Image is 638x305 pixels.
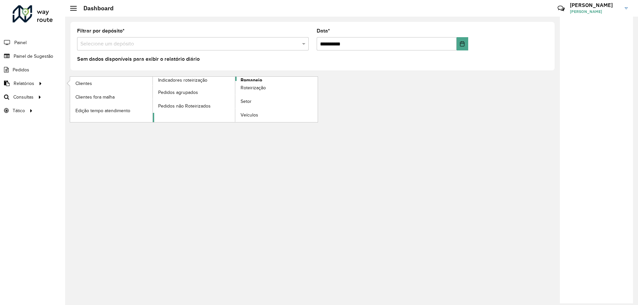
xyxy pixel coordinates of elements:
a: Clientes [70,77,153,90]
span: Tático [13,107,25,114]
a: Veículos [235,109,318,122]
button: Choose Date [457,37,468,50]
span: [PERSON_NAME] [570,9,620,15]
span: Veículos [241,112,258,118]
a: Romaneio [153,77,318,122]
label: Sem dados disponíveis para exibir o relatório diário [77,55,200,63]
h2: Dashboard [77,5,114,12]
h3: [PERSON_NAME] [570,2,620,8]
span: Indicadores roteirização [158,77,207,84]
span: Romaneio [241,77,262,84]
span: Painel de Sugestão [14,53,53,60]
label: Filtrar por depósito [77,27,125,35]
span: Setor [241,98,252,105]
span: Clientes [75,80,92,87]
span: Pedidos [13,66,29,73]
span: Consultas [13,94,34,101]
label: Data [317,27,330,35]
a: Pedidos não Roteirizados [153,99,235,113]
span: Pedidos não Roteirizados [158,103,211,110]
span: Clientes fora malha [75,94,115,101]
a: Roteirização [235,81,318,95]
a: Clientes fora malha [70,90,153,104]
span: Relatórios [14,80,34,87]
a: Contato Rápido [554,1,568,16]
a: Indicadores roteirização [70,77,235,122]
a: Setor [235,95,318,108]
span: Painel [14,39,27,46]
span: Edição tempo atendimento [75,107,130,114]
a: Pedidos agrupados [153,86,235,99]
span: Pedidos agrupados [158,89,198,96]
a: Edição tempo atendimento [70,104,153,117]
span: Roteirização [241,84,266,91]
